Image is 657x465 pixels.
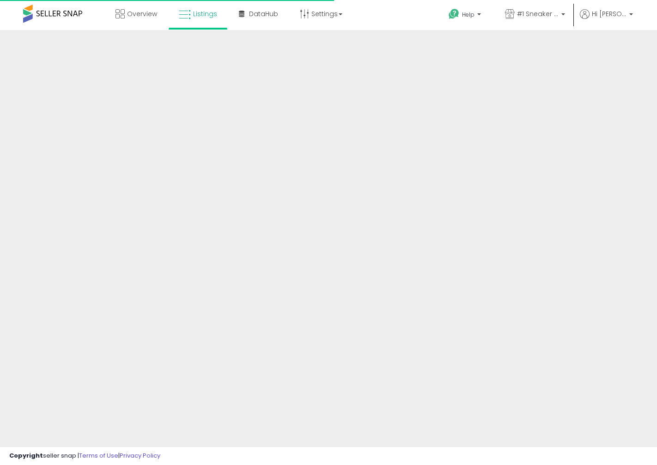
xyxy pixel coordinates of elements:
[592,9,627,18] span: Hi [PERSON_NAME]
[517,9,559,18] span: #1 Sneaker Service
[249,9,278,18] span: DataHub
[193,9,217,18] span: Listings
[580,9,633,30] a: Hi [PERSON_NAME]
[462,11,474,18] span: Help
[448,8,460,20] i: Get Help
[127,9,157,18] span: Overview
[441,1,490,30] a: Help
